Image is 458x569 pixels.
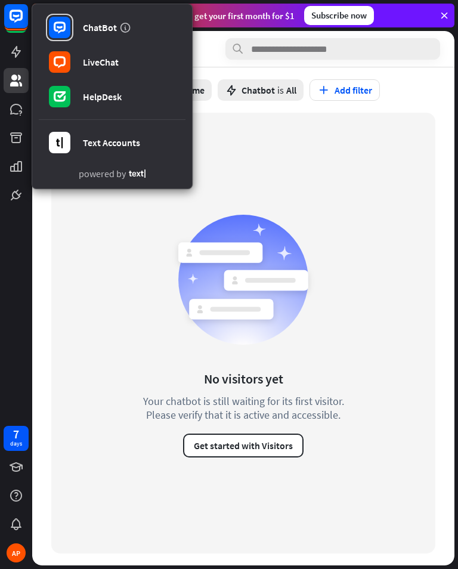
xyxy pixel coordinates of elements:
[10,440,22,448] div: days
[183,434,304,457] button: Get started with Visitors
[7,543,26,562] div: AP
[10,5,45,41] button: Open LiveChat chat widget
[13,429,19,440] div: 7
[4,426,29,451] a: 7 days
[121,394,366,422] div: Your chatbot is still waiting for its first visitor. Please verify that it is active and accessible.
[98,8,295,24] div: Subscribe in days to get your first month for $1
[286,84,296,96] span: All
[204,370,283,387] div: No visitors yet
[277,84,284,96] span: is
[304,6,374,25] div: Subscribe now
[242,84,275,96] span: Chatbot
[310,79,380,101] button: Add filter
